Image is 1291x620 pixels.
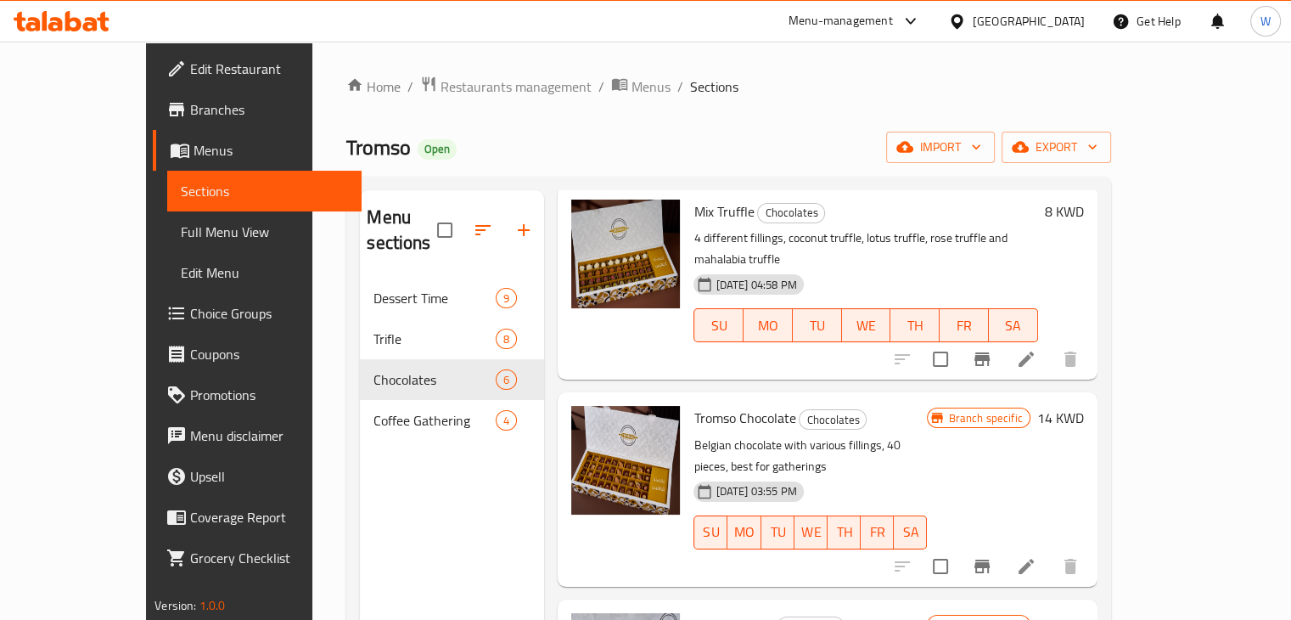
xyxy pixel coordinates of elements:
[923,549,958,584] span: Select to update
[794,516,828,550] button: WE
[360,271,544,448] nav: Menu sections
[190,507,348,527] span: Coverage Report
[153,415,362,456] a: Menu disclaimer
[190,59,348,79] span: Edit Restaurant
[946,313,982,338] span: FR
[768,520,788,544] span: TU
[750,313,786,338] span: MO
[901,520,920,544] span: SA
[373,410,496,431] span: Coffee Gathering
[693,516,727,550] button: SU
[1050,339,1091,380] button: delete
[346,128,411,166] span: Tromso
[496,288,517,308] div: items
[153,293,362,334] a: Choice Groups
[190,344,348,364] span: Coupons
[153,48,362,89] a: Edit Restaurant
[1016,349,1036,369] a: Edit menu item
[496,410,517,431] div: items
[503,210,544,251] button: Add section
[167,171,362,211] a: Sections
[734,520,755,544] span: MO
[418,139,457,160] div: Open
[153,497,362,538] a: Coverage Report
[153,456,362,497] a: Upsell
[367,205,437,256] h2: Menu sections
[153,130,362,171] a: Menus
[709,483,803,499] span: [DATE] 03:55 PM
[571,406,680,515] img: Tromso Chocolate
[407,76,413,97] li: /
[373,329,496,349] span: Trifle
[441,76,592,97] span: Restaurants management
[793,308,842,342] button: TU
[427,212,463,248] span: Select all sections
[190,426,348,446] span: Menu disclaimer
[849,313,884,338] span: WE
[800,410,866,430] span: Chocolates
[497,413,516,429] span: 4
[800,313,835,338] span: TU
[690,76,738,97] span: Sections
[801,520,821,544] span: WE
[693,199,754,224] span: Mix Truffle
[701,520,721,544] span: SU
[373,288,496,308] span: Dessert Time
[744,308,793,342] button: MO
[1016,556,1036,577] a: Edit menu item
[154,595,196,617] span: Version:
[693,405,795,431] span: Tromso Chocolate
[900,137,981,158] span: import
[789,11,893,31] div: Menu-management
[693,435,927,477] p: Belgian chocolate with various fillings, 40 pieces, best for gatherings
[1002,132,1111,163] button: export
[153,334,362,375] a: Coupons
[727,516,761,550] button: MO
[996,313,1031,338] span: SA
[360,318,544,359] div: Trifle8
[373,369,496,390] span: Chocolates
[167,252,362,293] a: Edit Menu
[631,76,671,97] span: Menus
[973,12,1085,31] div: [GEOGRAPHIC_DATA]
[1045,200,1084,223] h6: 8 KWD
[420,76,592,98] a: Restaurants management
[360,359,544,400] div: Chocolates6
[418,142,457,156] span: Open
[701,313,737,338] span: SU
[153,538,362,578] a: Grocery Checklist
[1037,406,1084,430] h6: 14 KWD
[677,76,683,97] li: /
[611,76,671,98] a: Menus
[153,375,362,415] a: Promotions
[989,308,1038,342] button: SA
[199,595,226,617] span: 1.0.0
[758,203,824,223] span: Chocolates
[941,410,1029,426] span: Branch specific
[1050,546,1091,587] button: delete
[886,132,995,163] button: import
[571,200,680,308] img: Mix Truffle
[799,409,867,430] div: Chocolates
[894,516,927,550] button: SA
[761,516,794,550] button: TU
[598,76,604,97] li: /
[167,211,362,252] a: Full Menu View
[346,76,1110,98] nav: breadcrumb
[496,369,517,390] div: items
[153,89,362,130] a: Branches
[709,277,803,293] span: [DATE] 04:58 PM
[890,308,940,342] button: TH
[190,548,348,568] span: Grocery Checklist
[693,228,1037,270] p: 4 different fillings, coconut truffle, lotus truffle, rose truffle and mahalabia truffle
[842,308,891,342] button: WE
[463,210,503,251] span: Sort sections
[693,308,744,342] button: SU
[897,313,933,338] span: TH
[181,222,348,242] span: Full Menu View
[181,181,348,201] span: Sections
[360,400,544,441] div: Coffee Gathering4
[190,303,348,324] span: Choice Groups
